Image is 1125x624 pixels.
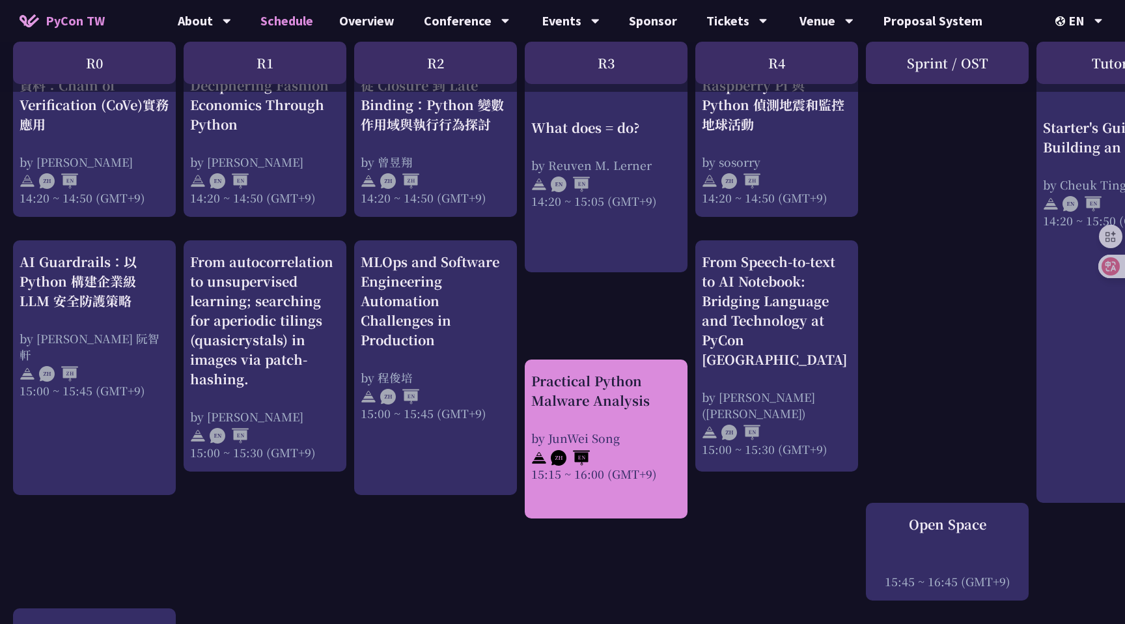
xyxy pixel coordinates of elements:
[20,330,169,363] div: by [PERSON_NAME] 阮智軒
[1043,196,1059,212] img: svg+xml;base64,PHN2ZyB4bWxucz0iaHR0cDovL3d3dy53My5vcmcvMjAwMC9zdmciIHdpZHRoPSIyNCIgaGVpZ2h0PSIyNC...
[702,56,852,134] div: Raspberry Shake - 用 Raspberry Pi 與 Python 偵測地震和監控地球活動
[20,154,169,170] div: by [PERSON_NAME]
[531,177,547,192] img: svg+xml;base64,PHN2ZyB4bWxucz0iaHR0cDovL3d3dy53My5vcmcvMjAwMC9zdmciIHdpZHRoPSIyNCIgaGVpZ2h0PSIyNC...
[190,252,340,461] a: From autocorrelation to unsupervised learning; searching for aperiodic tilings (quasicrystals) in...
[1055,16,1068,26] img: Locale Icon
[20,56,169,206] a: 以LLM攜手Python驗證資料：Chain of Verification (CoVe)實務應用 by [PERSON_NAME] 14:20 ~ 14:50 (GMT+9)
[20,56,169,134] div: 以LLM攜手Python驗證資料：Chain of Verification (CoVe)實務應用
[361,369,510,386] div: by 程俊培
[20,173,35,189] img: svg+xml;base64,PHN2ZyB4bWxucz0iaHR0cDovL3d3dy53My5vcmcvMjAwMC9zdmciIHdpZHRoPSIyNCIgaGVpZ2h0PSIyNC...
[702,425,717,440] img: svg+xml;base64,PHN2ZyB4bWxucz0iaHR0cDovL3d3dy53My5vcmcvMjAwMC9zdmciIHdpZHRoPSIyNCIgaGVpZ2h0PSIyNC...
[361,252,510,421] a: MLOps and Software Engineering Automation Challenges in Production by 程俊培 15:00 ~ 15:45 (GMT+9)
[866,42,1029,84] div: Sprint / OST
[531,450,547,466] img: svg+xml;base64,PHN2ZyB4bWxucz0iaHR0cDovL3d3dy53My5vcmcvMjAwMC9zdmciIHdpZHRoPSIyNCIgaGVpZ2h0PSIyNC...
[702,56,852,206] a: Raspberry Shake - 用 Raspberry Pi 與 Python 偵測地震和監控地球活動 by sosorry 14:20 ~ 14:50 (GMT+9)
[872,515,1022,589] a: Open Space 15:45 ~ 16:45 (GMT+9)
[721,425,760,440] img: ZHEN.371966e.svg
[39,366,78,382] img: ZHZH.38617ef.svg
[20,252,169,399] a: AI Guardrails：以 Python 構建企業級 LLM 安全防護策略 by [PERSON_NAME] 阮智軒 15:00 ~ 15:45 (GMT+9)
[20,252,169,311] div: AI Guardrails：以 Python 構建企業級 LLM 安全防護策略
[531,371,681,482] a: Practical Python Malware Analysis by JunWei Song 15:15 ~ 16:00 (GMT+9)
[20,366,35,382] img: svg+xml;base64,PHN2ZyB4bWxucz0iaHR0cDovL3d3dy53My5vcmcvMjAwMC9zdmciIHdpZHRoPSIyNCIgaGVpZ2h0PSIyNC...
[361,389,376,404] img: svg+xml;base64,PHN2ZyB4bWxucz0iaHR0cDovL3d3dy53My5vcmcvMjAwMC9zdmciIHdpZHRoPSIyNCIgaGVpZ2h0PSIyNC...
[361,405,510,421] div: 15:00 ~ 15:45 (GMT+9)
[702,154,852,170] div: by sosorry
[531,371,681,410] div: Practical Python Malware Analysis
[20,382,169,399] div: 15:00 ~ 15:45 (GMT+9)
[695,42,858,84] div: R4
[20,14,39,27] img: Home icon of PyCon TW 2025
[721,173,760,189] img: ZHZH.38617ef.svg
[702,173,717,189] img: svg+xml;base64,PHN2ZyB4bWxucz0iaHR0cDovL3d3dy53My5vcmcvMjAwMC9zdmciIHdpZHRoPSIyNCIgaGVpZ2h0PSIyNC...
[361,56,510,186] a: 從 Closure 到 Late Binding：Python 變數作用域與執行行為探討 by 曾昱翔 14:20 ~ 14:50 (GMT+9)
[190,444,340,461] div: 15:00 ~ 15:30 (GMT+9)
[210,428,249,444] img: ENEN.5a408d1.svg
[551,177,590,192] img: ENEN.5a408d1.svg
[190,252,340,389] div: From autocorrelation to unsupervised learning; searching for aperiodic tilings (quasicrystals) in...
[210,173,249,189] img: ENEN.5a408d1.svg
[872,573,1022,589] div: 15:45 ~ 16:45 (GMT+9)
[531,117,681,137] div: What does = do?
[702,441,852,457] div: 15:00 ~ 15:30 (GMT+9)
[361,252,510,350] div: MLOps and Software Engineering Automation Challenges in Production
[20,190,169,206] div: 14:20 ~ 14:50 (GMT+9)
[531,430,681,446] div: by JunWei Song
[531,56,681,147] a: What does = do? by Reuven M. Lerner 14:20 ~ 15:05 (GMT+9)
[380,389,419,404] img: ZHEN.371966e.svg
[361,76,510,134] div: 從 Closure 到 Late Binding：Python 變數作用域與執行行為探討
[190,173,206,189] img: svg+xml;base64,PHN2ZyB4bWxucz0iaHR0cDovL3d3dy53My5vcmcvMjAwMC9zdmciIHdpZHRoPSIyNCIgaGVpZ2h0PSIyNC...
[702,252,852,369] div: From Speech-to-text to AI Notebook: Bridging Language and Technology at PyCon [GEOGRAPHIC_DATA]
[702,190,852,206] div: 14:20 ~ 14:50 (GMT+9)
[190,408,340,425] div: by [PERSON_NAME]
[190,154,340,170] div: by [PERSON_NAME]
[190,56,340,206] a: The Vogue Equation: Deciphering Fashion Economics Through Python by [PERSON_NAME] 14:20 ~ 14:50 (...
[551,450,590,466] img: ZHEN.371966e.svg
[46,11,105,31] span: PyCon TW
[190,56,340,134] div: The Vogue Equation: Deciphering Fashion Economics Through Python
[872,515,1022,534] div: Open Space
[1062,196,1102,212] img: ENEN.5a408d1.svg
[184,42,346,84] div: R1
[531,466,681,482] div: 15:15 ~ 16:00 (GMT+9)
[190,190,340,206] div: 14:20 ~ 14:50 (GMT+9)
[531,192,681,208] div: 14:20 ~ 15:05 (GMT+9)
[190,428,206,444] img: svg+xml;base64,PHN2ZyB4bWxucz0iaHR0cDovL3d3dy53My5vcmcvMjAwMC9zdmciIHdpZHRoPSIyNCIgaGVpZ2h0PSIyNC...
[380,173,419,189] img: ZHZH.38617ef.svg
[361,190,510,206] div: 14:20 ~ 14:50 (GMT+9)
[525,42,687,84] div: R3
[7,5,118,37] a: PyCon TW
[702,389,852,421] div: by [PERSON_NAME] ([PERSON_NAME])
[361,173,376,189] img: svg+xml;base64,PHN2ZyB4bWxucz0iaHR0cDovL3d3dy53My5vcmcvMjAwMC9zdmciIHdpZHRoPSIyNCIgaGVpZ2h0PSIyNC...
[13,42,176,84] div: R0
[354,42,517,84] div: R2
[39,173,78,189] img: ZHEN.371966e.svg
[531,156,681,173] div: by Reuven M. Lerner
[702,252,852,457] a: From Speech-to-text to AI Notebook: Bridging Language and Technology at PyCon [GEOGRAPHIC_DATA] b...
[361,154,510,170] div: by 曾昱翔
